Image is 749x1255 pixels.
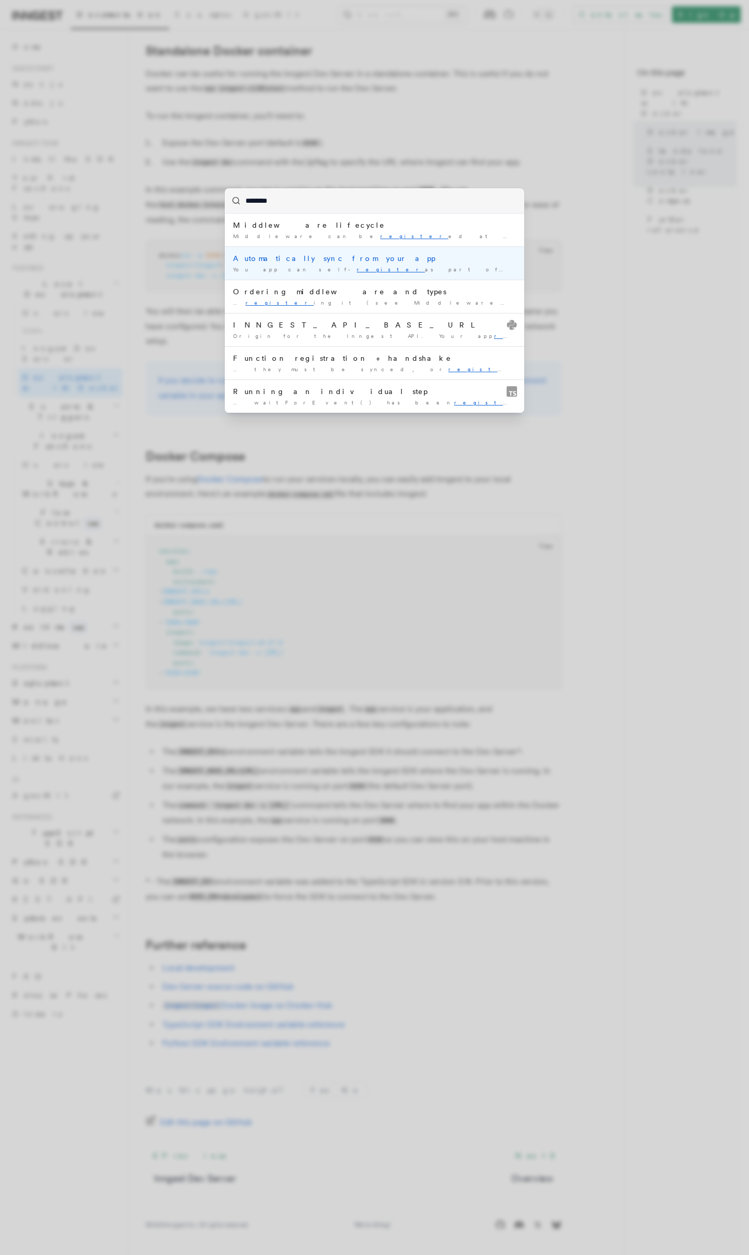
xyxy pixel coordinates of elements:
div: You app can self- as part of its startup … [233,266,516,273]
div: Function registration + handshake [233,353,516,363]
mark: register [448,366,516,372]
div: … waitForEvent() has been ed with the correct options … [233,399,516,407]
mark: register [380,233,448,239]
div: … they must be synced, or ed, with your Inngest account … [233,365,516,373]
mark: register [357,266,425,272]
div: … ing it (see Middleware - Lifecycle - ing and order), which affects … [233,299,516,307]
div: Middleware lifecycle [233,220,516,230]
div: Origin for the Inngest API. Your app s itself with … [233,332,516,340]
div: INNGEST_API_BASE_URL [233,320,516,330]
mark: register [494,333,562,339]
mark: register [246,299,314,306]
div: Ordering middleware and types [233,286,516,297]
div: Running an individual step [233,386,516,397]
div: Automatically sync from your app [233,253,516,264]
div: Middleware can be ed at the Inngest clients or functions … [233,232,516,240]
mark: register [454,399,522,406]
